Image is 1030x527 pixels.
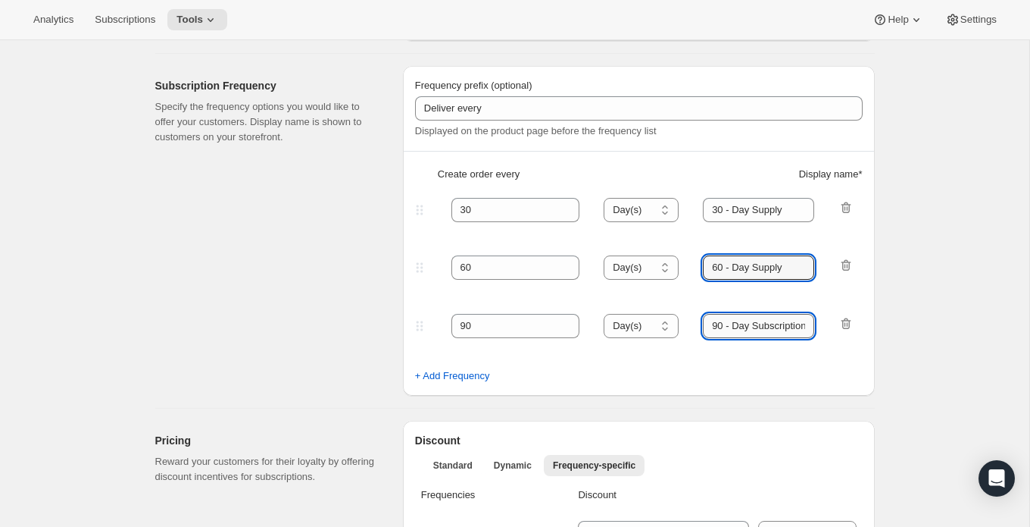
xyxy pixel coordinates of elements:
span: Standard [433,460,473,472]
span: Create order every [438,167,520,182]
div: Discount [578,488,856,503]
button: Subscriptions [86,9,164,30]
span: Frequency-specific [553,460,635,472]
span: Display name * [799,167,863,182]
span: Tools [176,14,203,26]
input: 1 month [703,256,814,280]
p: Reward your customers for their loyalty by offering discount incentives for subscriptions. [155,454,379,485]
button: + Add Frequency [406,364,499,388]
div: Open Intercom Messenger [978,460,1015,497]
span: Displayed on the product page before the frequency list [415,125,657,136]
button: Settings [936,9,1006,30]
input: 1 month [703,314,814,338]
span: Settings [960,14,997,26]
p: Specify the frequency options you would like to offer your customers. Display name is shown to cu... [155,99,379,145]
button: Analytics [24,9,83,30]
input: 1 month [703,198,814,222]
div: Frequencies [421,488,560,503]
button: Tools [167,9,227,30]
span: Subscriptions [95,14,155,26]
span: Dynamic [494,460,532,472]
button: Help [863,9,932,30]
h2: Pricing [155,433,379,448]
span: Help [888,14,908,26]
h2: Subscription Frequency [155,78,379,93]
input: Deliver every [415,96,863,121]
span: Frequency prefix (optional) [415,80,532,91]
h2: Discount [415,433,863,448]
span: Analytics [33,14,73,26]
span: + Add Frequency [415,369,490,384]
